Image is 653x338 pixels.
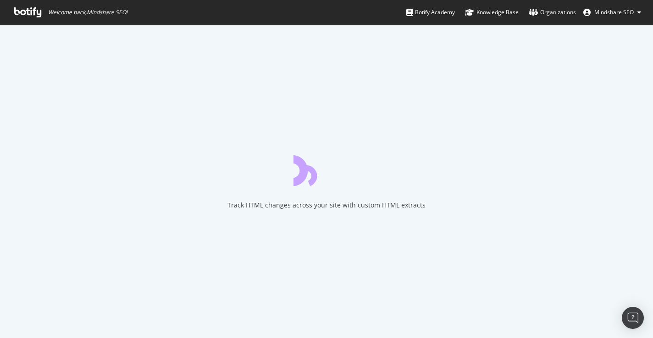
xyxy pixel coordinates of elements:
button: Mindshare SEO [576,5,648,20]
div: Botify Academy [406,8,455,17]
div: animation [293,153,360,186]
div: Organizations [529,8,576,17]
div: Track HTML changes across your site with custom HTML extracts [227,201,426,210]
span: Mindshare SEO [594,8,634,16]
div: Knowledge Base [465,8,519,17]
div: Open Intercom Messenger [622,307,644,329]
span: Welcome back, Mindshare SEO ! [48,9,127,16]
